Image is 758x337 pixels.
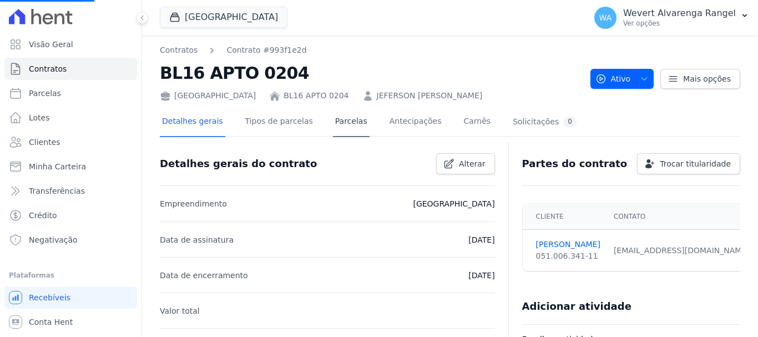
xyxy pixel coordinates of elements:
span: Ativo [595,69,631,89]
div: [EMAIL_ADDRESS][DOMAIN_NAME] [614,245,750,256]
a: Parcelas [333,108,370,137]
nav: Breadcrumb [160,44,582,56]
span: Transferências [29,185,85,197]
a: Parcelas [4,82,137,104]
div: 0 [563,117,577,127]
a: Minha Carteira [4,155,137,178]
a: Crédito [4,204,137,227]
p: [DATE] [468,233,494,247]
a: JEFERSON [PERSON_NAME] [377,90,483,102]
a: Trocar titularidade [637,153,740,174]
a: [PERSON_NAME] [536,239,600,250]
a: Transferências [4,180,137,202]
span: Alterar [459,158,486,169]
div: 051.006.341-11 [536,250,600,262]
a: Clientes [4,131,137,153]
span: WA [599,14,612,22]
a: Conta Hent [4,311,137,333]
p: Empreendimento [160,197,227,210]
h3: Detalhes gerais do contrato [160,157,317,170]
a: Antecipações [387,108,444,137]
a: Contratos [4,58,137,80]
a: Tipos de parcelas [243,108,315,137]
span: Parcelas [29,88,61,99]
span: Crédito [29,210,57,221]
h2: BL16 APTO 0204 [160,61,582,85]
button: Ativo [590,69,654,89]
a: Solicitações0 [511,108,579,137]
a: Contrato #993f1e2d [226,44,306,56]
p: Wevert Alvarenga Rangel [623,8,736,19]
p: Data de encerramento [160,269,248,282]
p: [GEOGRAPHIC_DATA] [413,197,494,210]
p: Data de assinatura [160,233,234,247]
p: Valor total [160,304,200,318]
span: Recebíveis [29,292,70,303]
a: Visão Geral [4,33,137,56]
div: [GEOGRAPHIC_DATA] [160,90,256,102]
a: Recebíveis [4,286,137,309]
a: Contratos [160,44,198,56]
span: Lotes [29,112,50,123]
span: Trocar titularidade [660,158,731,169]
th: Contato [607,204,756,230]
a: Negativação [4,229,137,251]
span: Negativação [29,234,78,245]
button: WA Wevert Alvarenga Rangel Ver opções [585,2,758,33]
a: Detalhes gerais [160,108,225,137]
div: Plataformas [9,269,133,282]
p: Ver opções [623,19,736,28]
span: Minha Carteira [29,161,86,172]
a: Alterar [436,153,495,174]
a: Mais opções [660,69,740,89]
span: Conta Hent [29,316,73,328]
button: [GEOGRAPHIC_DATA] [160,7,287,28]
a: Carnês [461,108,493,137]
a: Lotes [4,107,137,129]
th: Cliente [523,204,607,230]
div: Solicitações [513,117,577,127]
span: Clientes [29,137,60,148]
nav: Breadcrumb [160,44,307,56]
span: Visão Geral [29,39,73,50]
span: Mais opções [683,73,731,84]
a: BL16 APTO 0204 [284,90,348,102]
p: [DATE] [468,269,494,282]
h3: Partes do contrato [522,157,628,170]
h3: Adicionar atividade [522,300,631,313]
span: Contratos [29,63,67,74]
